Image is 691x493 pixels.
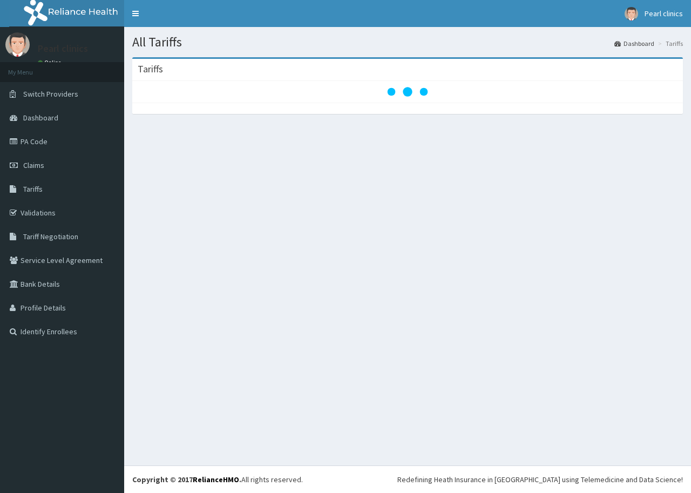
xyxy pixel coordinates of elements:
li: Tariffs [655,39,683,48]
strong: Copyright © 2017 . [132,475,241,484]
span: Claims [23,160,44,170]
span: Tariff Negotiation [23,232,78,241]
footer: All rights reserved. [124,465,691,493]
a: RelianceHMO [193,475,239,484]
h3: Tariffs [138,64,163,74]
img: User Image [5,32,30,57]
div: Redefining Heath Insurance in [GEOGRAPHIC_DATA] using Telemedicine and Data Science! [397,474,683,485]
span: Tariffs [23,184,43,194]
svg: audio-loading [386,70,429,113]
span: Switch Providers [23,89,78,99]
span: Dashboard [23,113,58,123]
p: Pearl clinics [38,44,88,53]
a: Dashboard [614,39,654,48]
h1: All Tariffs [132,35,683,49]
a: Online [38,59,64,66]
img: User Image [625,7,638,21]
span: Pearl clinics [645,9,683,18]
